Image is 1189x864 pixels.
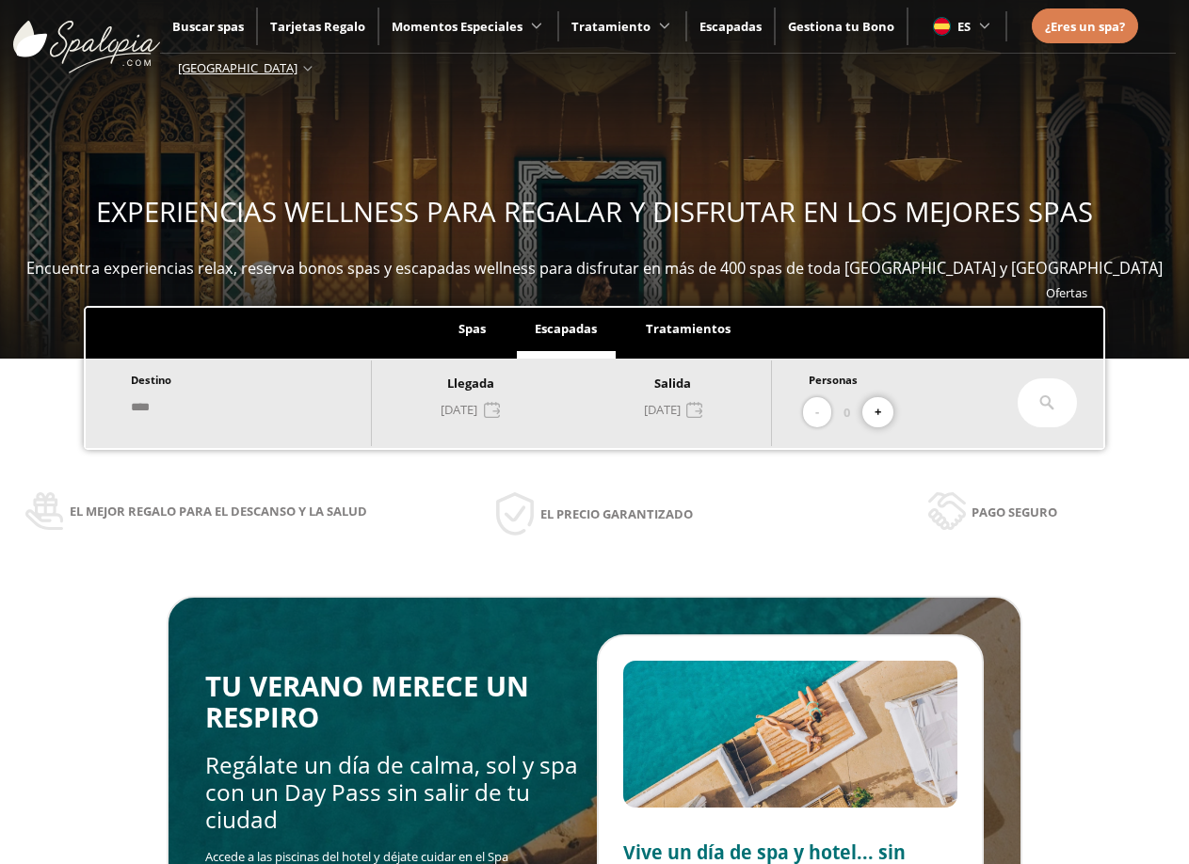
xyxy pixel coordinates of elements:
span: Regálate un día de calma, sol y spa con un Day Pass sin salir de tu ciudad [205,749,578,836]
button: + [862,397,893,428]
span: El mejor regalo para el descanso y la salud [70,501,367,521]
span: 0 [844,402,850,423]
a: ¿Eres un spa? [1045,16,1125,37]
span: El precio garantizado [540,504,693,524]
a: Gestiona tu Bono [788,18,894,35]
a: Escapadas [699,18,762,35]
a: Buscar spas [172,18,244,35]
button: - [803,397,831,428]
span: [GEOGRAPHIC_DATA] [178,59,297,76]
span: EXPERIENCIAS WELLNESS PARA REGALAR Y DISFRUTAR EN LOS MEJORES SPAS [96,193,1093,231]
span: Spas [458,320,486,337]
img: ImgLogoSpalopia.BvClDcEz.svg [13,2,160,73]
span: Destino [131,373,171,387]
span: Pago seguro [972,502,1057,522]
span: Personas [809,373,858,387]
a: Ofertas [1046,284,1087,301]
span: Tratamientos [646,320,731,337]
span: TU VERANO MERECE UN RESPIRO [205,667,529,736]
span: Encuentra experiencias relax, reserva bonos spas y escapadas wellness para disfrutar en más de 40... [26,258,1163,279]
span: ¿Eres un spa? [1045,18,1125,35]
span: Escapadas [535,320,597,337]
a: Tarjetas Regalo [270,18,365,35]
img: Slide2.BHA6Qswy.webp [623,661,957,807]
